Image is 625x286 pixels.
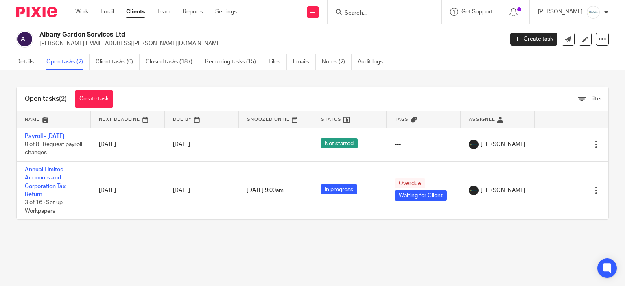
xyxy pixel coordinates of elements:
img: Infinity%20Logo%20with%20Whitespace%20.png [469,186,479,195]
span: 3 of 16 · Set up Workpapers [25,200,63,214]
div: --- [395,140,452,148]
td: [DATE] [91,128,165,161]
p: [PERSON_NAME] [538,8,583,16]
a: Email [101,8,114,16]
img: Pixie [16,7,57,17]
p: [PERSON_NAME][EMAIL_ADDRESS][PERSON_NAME][DOMAIN_NAME] [39,39,498,48]
h1: Open tasks [25,95,67,103]
a: Reports [183,8,203,16]
a: Notes (2) [322,54,352,70]
span: [PERSON_NAME] [481,140,525,148]
span: Not started [321,138,358,148]
a: Settings [215,8,237,16]
a: Details [16,54,40,70]
h2: Albany Garden Services Ltd [39,31,406,39]
a: Open tasks (2) [46,54,90,70]
a: Recurring tasks (15) [205,54,262,70]
a: Audit logs [358,54,389,70]
a: Closed tasks (187) [146,54,199,70]
a: Client tasks (0) [96,54,140,70]
span: Waiting for Client [395,190,447,201]
td: [DATE] [91,161,165,219]
span: [DATE] [173,142,190,147]
a: Team [157,8,170,16]
a: Create task [510,33,557,46]
a: Clients [126,8,145,16]
span: [PERSON_NAME] [481,186,525,194]
span: In progress [321,184,357,194]
img: Infinity%20Logo%20with%20Whitespace%20.png [469,140,479,149]
span: Get Support [461,9,493,15]
a: Create task [75,90,113,108]
span: [DATE] [173,188,190,193]
span: [DATE] 9:00am [247,188,284,193]
span: 0 of 8 · Request payroll changes [25,142,82,156]
a: Annual Limited Accounts and Corporation Tax Return [25,167,66,197]
span: Snoozed Until [247,117,290,122]
span: (2) [59,96,67,102]
a: Payroll - [DATE] [25,133,64,139]
span: Status [321,117,341,122]
span: Filter [589,96,602,102]
a: Files [269,54,287,70]
img: Infinity%20Logo%20with%20Whitespace%20.png [587,6,600,19]
span: Overdue [395,178,425,188]
a: Emails [293,54,316,70]
input: Search [344,10,417,17]
a: Work [75,8,88,16]
img: svg%3E [16,31,33,48]
span: Tags [395,117,409,122]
